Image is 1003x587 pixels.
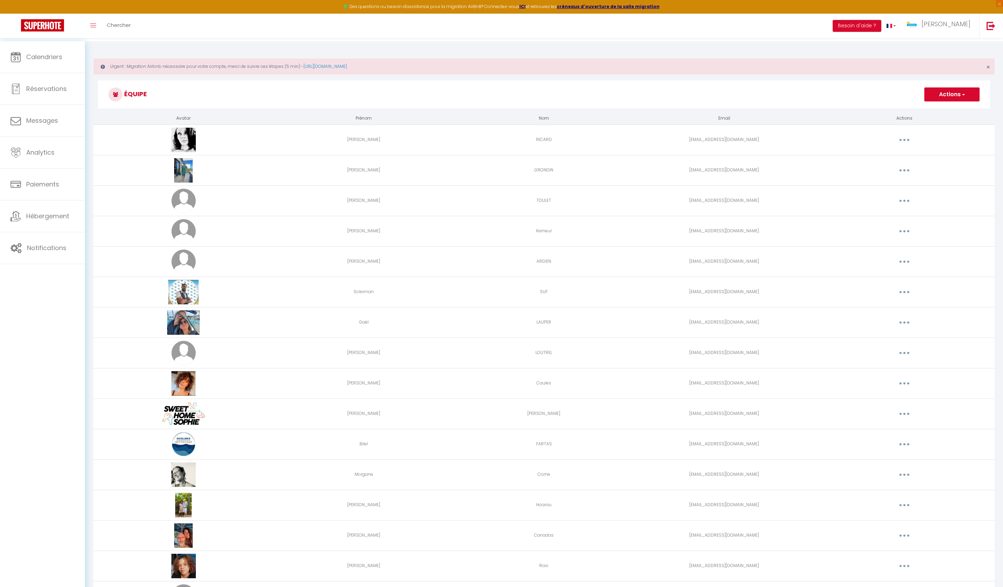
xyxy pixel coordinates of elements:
td: SUF [454,277,634,307]
td: TOULET [454,185,634,216]
iframe: Chat [973,556,998,582]
td: Hoarau [454,490,634,520]
span: Calendriers [26,52,62,61]
td: LOUTREL [454,338,634,368]
td: Soleiman [273,277,454,307]
td: GRONDIN [454,155,634,185]
img: logout [987,21,995,30]
img: avatar.png [171,219,196,243]
td: Rasi [454,551,634,581]
td: RICARD [454,125,634,155]
td: Kerneur [454,216,634,246]
td: [EMAIL_ADDRESS][DOMAIN_NAME] [634,368,814,398]
img: 17174108708742.jpg [171,128,196,152]
button: Besoin d'aide ? [833,20,881,32]
a: ICI [519,3,526,9]
img: avatar.png [171,341,196,365]
a: Chercher [101,14,136,38]
span: Messages [26,116,58,125]
img: 1732537068731.png [171,554,196,578]
div: Urgent : Migration Airbnb nécessaire pour votre compte, merci de suivre ces étapes (5 min) - [93,58,995,75]
td: LAUPER [454,307,634,338]
td: [PERSON_NAME] [273,551,454,581]
td: [PERSON_NAME] [273,338,454,368]
td: [EMAIL_ADDRESS][DOMAIN_NAME] [634,185,814,216]
span: Chercher [107,21,131,29]
img: avatar.png [171,189,196,213]
td: [EMAIL_ADDRESS][DOMAIN_NAME] [634,246,814,277]
td: [PERSON_NAME] [273,155,454,185]
td: [EMAIL_ADDRESS][DOMAIN_NAME] [634,490,814,520]
img: avatar.png [171,249,196,274]
button: Close [986,64,990,70]
img: 17219885644708.png [168,280,199,304]
button: Actions [924,87,980,101]
td: [EMAIL_ADDRESS][DOMAIN_NAME] [634,277,814,307]
td: [EMAIL_ADDRESS][DOMAIN_NAME] [634,520,814,551]
td: Canadas [454,520,634,551]
td: Caules [454,368,634,398]
button: Ouvrir le widget de chat LiveChat [6,3,27,24]
th: Actions [815,112,995,125]
td: [EMAIL_ADDRESS][DOMAIN_NAME] [634,398,814,429]
td: [PERSON_NAME] [273,398,454,429]
td: Morgane [273,459,454,490]
th: Prénom [273,112,454,125]
a: créneaux d'ouverture de la salle migration [557,3,660,9]
td: [EMAIL_ADDRESS][DOMAIN_NAME] [634,155,814,185]
th: Email [634,112,814,125]
td: [EMAIL_ADDRESS][DOMAIN_NAME] [634,307,814,338]
td: FARTAS [454,429,634,459]
span: Réservations [26,84,67,93]
span: Hébergement [26,212,69,220]
h3: Équipe [98,80,990,108]
td: [EMAIL_ADDRESS][DOMAIN_NAME] [634,429,814,459]
img: Super Booking [21,19,64,31]
td: [EMAIL_ADDRESS][DOMAIN_NAME] [634,459,814,490]
td: [PERSON_NAME] [454,398,634,429]
td: [PERSON_NAME] [273,490,454,520]
td: [EMAIL_ADDRESS][DOMAIN_NAME] [634,551,814,581]
img: 17337549452454.png [171,462,196,487]
td: [EMAIL_ADDRESS][DOMAIN_NAME] [634,125,814,155]
td: [EMAIL_ADDRESS][DOMAIN_NAME] [634,216,814,246]
td: [EMAIL_ADDRESS][DOMAIN_NAME] [634,338,814,368]
td: [PERSON_NAME] [273,246,454,277]
a: ... [PERSON_NAME] [901,14,979,38]
td: Gaël [273,307,454,338]
img: 17255404008121.jpg [171,371,195,396]
span: Notifications [27,243,66,252]
td: Corne [454,459,634,490]
span: [PERSON_NAME] [922,20,970,28]
img: 1724073748255.jpg [167,310,200,335]
img: 17325360854039.jpeg [174,523,193,548]
img: 17222619615096.jpg [174,158,193,183]
img: 17260715843719.jpg [159,402,208,426]
img: ... [906,21,917,28]
td: Bilel [273,429,454,459]
td: [PERSON_NAME] [273,185,454,216]
td: ARGIEN [454,246,634,277]
td: [PERSON_NAME] [273,368,454,398]
img: 17201839694884.png [171,432,196,457]
th: Nom [454,112,634,125]
td: [PERSON_NAME] [273,216,454,246]
span: × [986,63,990,71]
span: Analytics [26,148,55,157]
a: [URL][DOMAIN_NAME] [304,63,347,69]
th: Avatar [93,112,273,125]
td: [PERSON_NAME] [273,125,454,155]
span: Paiements [26,180,59,189]
td: [PERSON_NAME] [273,520,454,551]
img: 17325320537406.jpg [175,493,192,517]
